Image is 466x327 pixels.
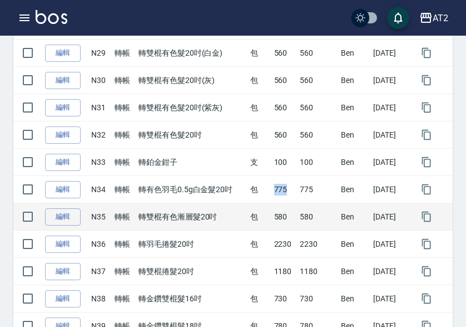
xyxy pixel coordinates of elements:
[88,203,112,231] td: N35
[370,176,412,203] td: [DATE]
[370,258,412,285] td: [DATE]
[271,258,298,285] td: 1180
[247,258,271,285] td: 包
[247,231,271,258] td: 包
[297,258,338,285] td: 1180
[338,258,370,285] td: Ben
[271,121,298,149] td: 560
[297,176,338,203] td: 775
[112,149,136,176] td: 轉帳
[45,154,81,171] a: 編輯
[297,285,338,313] td: 730
[387,7,409,29] button: save
[271,94,298,121] td: 560
[338,285,370,313] td: Ben
[88,258,112,285] td: N37
[338,94,370,121] td: Ben
[370,94,412,121] td: [DATE]
[88,176,112,203] td: N34
[415,7,453,30] button: AT2
[297,149,338,176] td: 100
[45,236,81,253] a: 編輯
[338,231,370,258] td: Ben
[136,285,247,313] td: 轉金鑽雙棍髮16吋
[338,176,370,203] td: Ben
[112,67,136,94] td: 轉帳
[247,121,271,149] td: 包
[136,67,247,94] td: 轉雙棍有色髮20吋(灰)
[112,203,136,231] td: 轉帳
[271,231,298,258] td: 2230
[88,94,112,121] td: N31
[136,94,247,121] td: 轉雙棍有色髮20吋(紫灰)
[297,231,338,258] td: 2230
[338,121,370,149] td: Ben
[271,176,298,203] td: 775
[112,176,136,203] td: 轉帳
[370,231,412,258] td: [DATE]
[370,285,412,313] td: [DATE]
[45,72,81,89] a: 編輯
[247,285,271,313] td: 包
[45,126,81,144] a: 編輯
[112,258,136,285] td: 轉帳
[370,67,412,94] td: [DATE]
[433,11,448,25] div: AT2
[45,263,81,280] a: 編輯
[247,149,271,176] td: 支
[338,203,370,231] td: Ben
[136,176,247,203] td: 轉有色羽毛0.5g白金髮20吋
[271,285,298,313] td: 730
[370,121,412,149] td: [DATE]
[247,40,271,67] td: 包
[136,149,247,176] td: 轉鉑金鉗子
[297,40,338,67] td: 560
[45,181,81,198] a: 編輯
[297,94,338,121] td: 560
[136,258,247,285] td: 轉雙棍捲髮20吋
[112,40,136,67] td: 轉帳
[370,149,412,176] td: [DATE]
[45,99,81,116] a: 編輯
[112,94,136,121] td: 轉帳
[136,121,247,149] td: 轉雙棍有色髮20吋
[297,203,338,231] td: 580
[112,121,136,149] td: 轉帳
[370,40,412,67] td: [DATE]
[297,67,338,94] td: 560
[112,231,136,258] td: 轉帳
[271,203,298,231] td: 580
[88,231,112,258] td: N36
[88,285,112,313] td: N38
[88,40,112,67] td: N29
[247,176,271,203] td: 包
[112,285,136,313] td: 轉帳
[271,149,298,176] td: 100
[45,290,81,308] a: 編輯
[271,67,298,94] td: 560
[88,149,112,176] td: N33
[88,121,112,149] td: N32
[338,40,370,67] td: Ben
[247,67,271,94] td: 包
[247,203,271,231] td: 包
[338,149,370,176] td: Ben
[88,67,112,94] td: N30
[45,45,81,62] a: 編輯
[136,231,247,258] td: 轉羽毛捲髮20吋
[45,208,81,226] a: 編輯
[271,40,298,67] td: 560
[370,203,412,231] td: [DATE]
[136,203,247,231] td: 轉雙棍有色漸層髮20吋
[338,67,370,94] td: Ben
[247,94,271,121] td: 包
[297,121,338,149] td: 560
[136,40,247,67] td: 轉雙棍有色髮20吋(白金)
[36,10,67,24] img: Logo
